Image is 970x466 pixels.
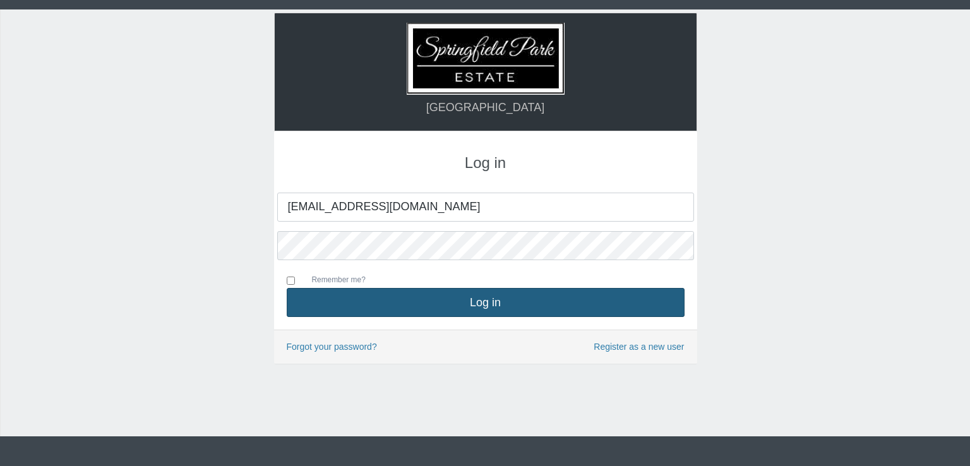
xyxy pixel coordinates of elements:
input: Your Email [277,193,694,222]
a: Register as a new user [594,340,684,354]
input: Remember me? [287,277,295,285]
label: Remember me? [299,274,366,288]
button: Log in [287,288,685,317]
img: Logo [407,23,565,95]
a: Forgot your password? [287,342,377,352]
h4: [GEOGRAPHIC_DATA] [287,102,684,114]
h3: Log in [287,155,685,171]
